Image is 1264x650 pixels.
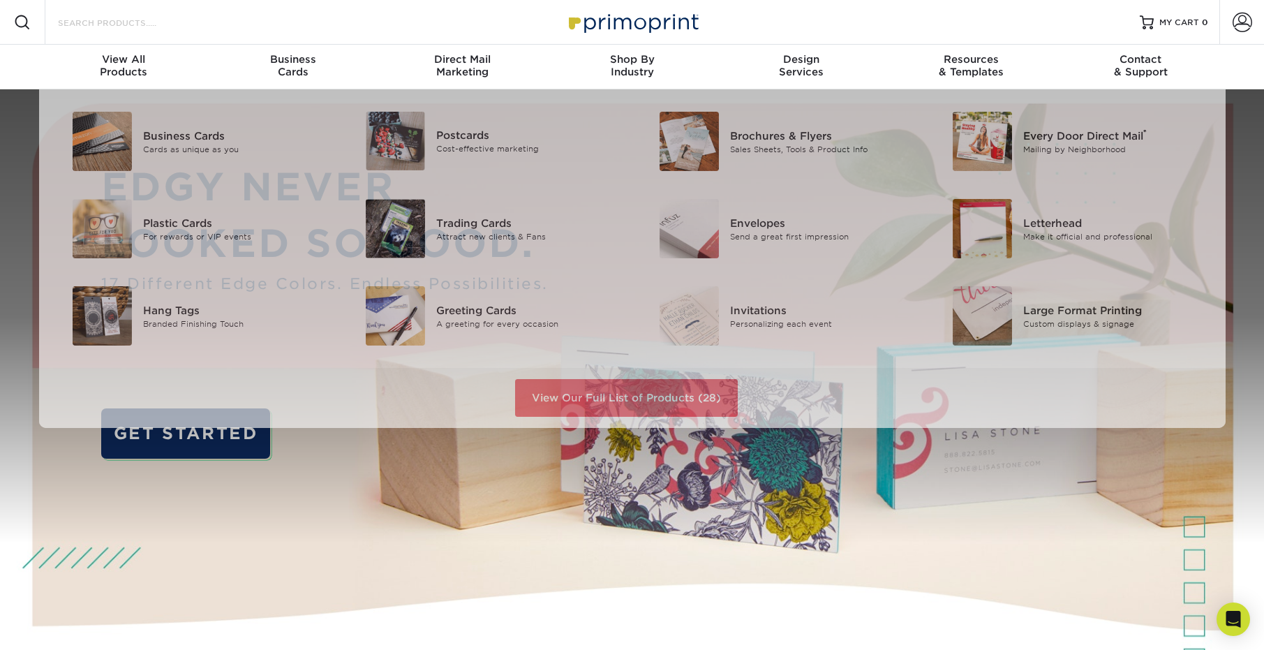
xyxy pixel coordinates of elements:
span: Business [208,53,378,66]
div: Marketing [378,53,547,78]
span: View All [39,53,209,66]
img: Plastic Cards [73,199,132,258]
a: View Our Full List of Products (28) [515,379,738,417]
div: & Templates [886,53,1056,78]
div: Letterhead [1023,215,1208,230]
a: Resources& Templates [886,45,1056,89]
span: Resources [886,53,1056,66]
img: Every Door Direct Mail [953,112,1012,171]
div: Sales Sheets, Tools & Product Info [730,143,915,155]
div: Cards as unique as you [143,143,328,155]
a: View AllProducts [39,45,209,89]
div: Hang Tags [143,302,328,318]
div: Cards [208,53,378,78]
a: Business Cards Business Cards Cards as unique as you [56,106,329,177]
img: Brochures & Flyers [660,112,719,171]
span: Shop By [547,53,717,66]
span: MY CART [1159,17,1199,29]
div: & Support [1056,53,1226,78]
div: Postcards [436,128,621,143]
div: Brochures & Flyers [730,128,915,143]
a: Hang Tags Hang Tags Branded Finishing Touch [56,281,329,351]
a: BusinessCards [208,45,378,89]
a: DesignServices [717,45,886,89]
a: Trading Cards Trading Cards Attract new clients & Fans [349,193,622,264]
div: Plastic Cards [143,215,328,230]
img: Envelopes [660,199,719,258]
div: Every Door Direct Mail [1023,128,1208,143]
div: Business Cards [143,128,328,143]
img: Greeting Cards [366,286,425,346]
a: Greeting Cards Greeting Cards A greeting for every occasion [349,281,622,351]
a: Contact& Support [1056,45,1226,89]
a: Postcards Postcards Cost-effective marketing [349,106,622,176]
div: Branded Finishing Touch [143,318,328,330]
div: Trading Cards [436,215,621,230]
img: Primoprint [563,7,702,37]
a: Plastic Cards Plastic Cards For rewards or VIP events [56,193,329,264]
div: Attract new clients & Fans [436,230,621,242]
a: Direct MailMarketing [378,45,547,89]
div: Send a great first impression [730,230,915,242]
div: Make it official and professional [1023,230,1208,242]
div: A greeting for every occasion [436,318,621,330]
div: Open Intercom Messenger [1217,603,1250,636]
span: Contact [1056,53,1226,66]
img: Large Format Printing [953,286,1012,346]
img: Postcards [366,112,425,170]
sup: ® [1143,128,1147,138]
img: Hang Tags [73,286,132,346]
iframe: Google Customer Reviews [3,607,119,645]
div: Industry [547,53,717,78]
img: Business Cards [73,112,132,171]
a: Shop ByIndustry [547,45,717,89]
a: Brochures & Flyers Brochures & Flyers Sales Sheets, Tools & Product Info [643,106,916,177]
div: Large Format Printing [1023,302,1208,318]
a: Invitations Invitations Personalizing each event [643,281,916,351]
div: Mailing by Neighborhood [1023,143,1208,155]
img: Invitations [660,286,719,346]
span: Direct Mail [378,53,547,66]
div: Products [39,53,209,78]
div: For rewards or VIP events [143,230,328,242]
div: Personalizing each event [730,318,915,330]
img: Trading Cards [366,199,425,258]
div: Envelopes [730,215,915,230]
span: Design [717,53,886,66]
a: Letterhead Letterhead Make it official and professional [936,193,1209,264]
a: Large Format Printing Large Format Printing Custom displays & signage [936,281,1209,351]
a: Envelopes Envelopes Send a great first impression [643,193,916,264]
input: SEARCH PRODUCTS..... [57,14,193,31]
img: Letterhead [953,199,1012,258]
span: 0 [1202,17,1208,27]
div: Invitations [730,302,915,318]
div: Custom displays & signage [1023,318,1208,330]
a: Every Door Direct Mail Every Door Direct Mail® Mailing by Neighborhood [936,106,1209,177]
div: Services [717,53,886,78]
div: Greeting Cards [436,302,621,318]
div: Cost-effective marketing [436,143,621,155]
